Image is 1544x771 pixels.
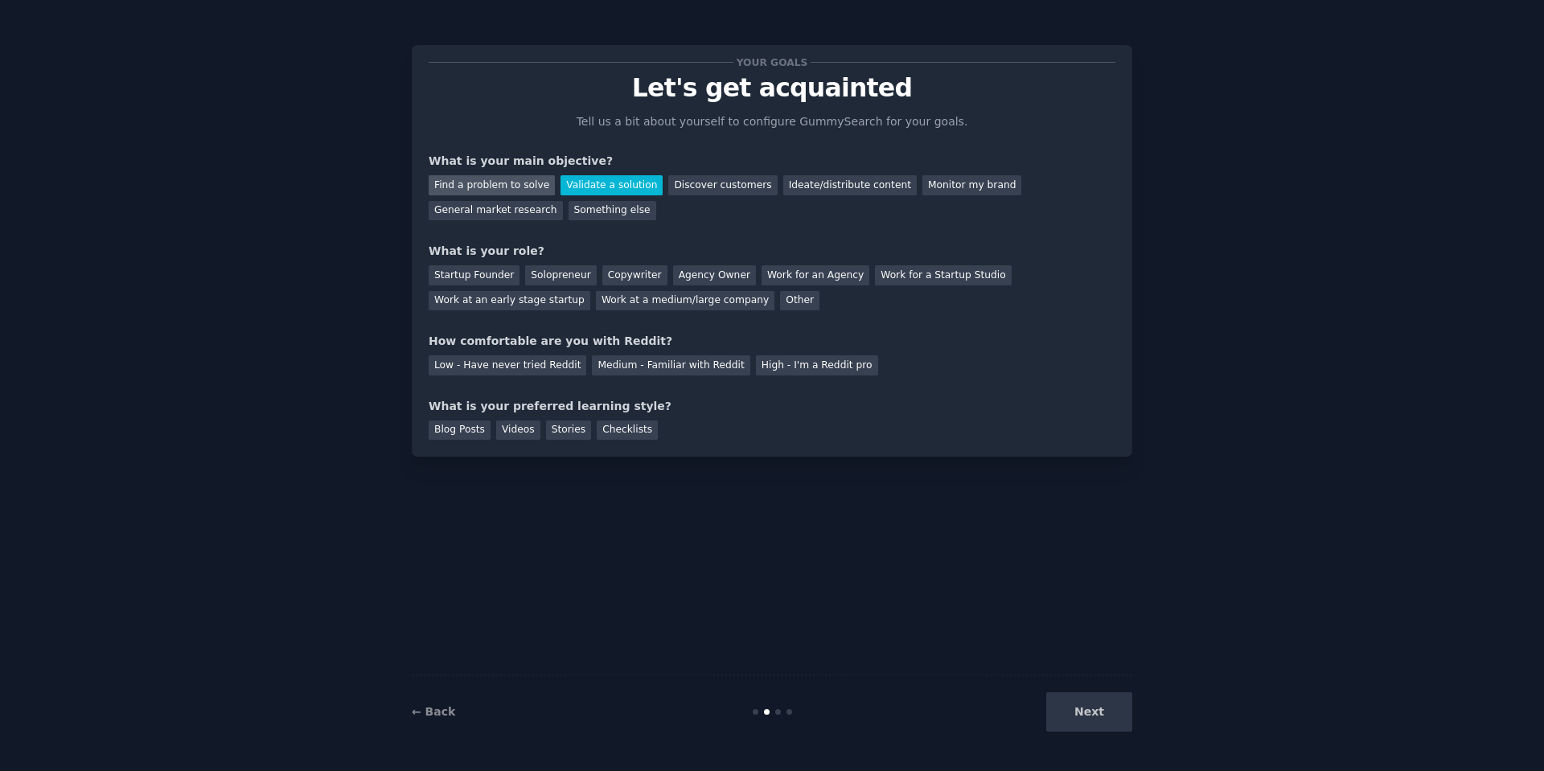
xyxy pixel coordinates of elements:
div: Work at an early stage startup [429,291,590,311]
span: Your goals [733,54,811,71]
div: High - I'm a Reddit pro [756,355,878,375]
div: Checklists [597,420,658,441]
div: How comfortable are you with Reddit? [429,333,1115,350]
div: Monitor my brand [922,175,1021,195]
div: General market research [429,201,563,221]
div: Solopreneur [525,265,596,285]
div: Validate a solution [561,175,663,195]
div: Find a problem to solve [429,175,555,195]
div: Other [780,291,819,311]
div: Agency Owner [673,265,756,285]
div: Work at a medium/large company [596,291,774,311]
div: Work for a Startup Studio [875,265,1011,285]
p: Let's get acquainted [429,74,1115,102]
div: What is your preferred learning style? [429,398,1115,415]
a: ← Back [412,705,455,718]
div: Ideate/distribute content [783,175,917,195]
div: Medium - Familiar with Reddit [592,355,749,375]
div: What is your main objective? [429,153,1115,170]
div: Discover customers [668,175,777,195]
div: Work for an Agency [762,265,869,285]
div: Copywriter [602,265,667,285]
div: What is your role? [429,243,1115,260]
div: Videos [496,420,540,441]
div: Blog Posts [429,420,491,441]
div: Something else [569,201,656,221]
div: Startup Founder [429,265,519,285]
div: Low - Have never tried Reddit [429,355,586,375]
p: Tell us a bit about yourself to configure GummySearch for your goals. [569,113,975,130]
div: Stories [546,420,591,441]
